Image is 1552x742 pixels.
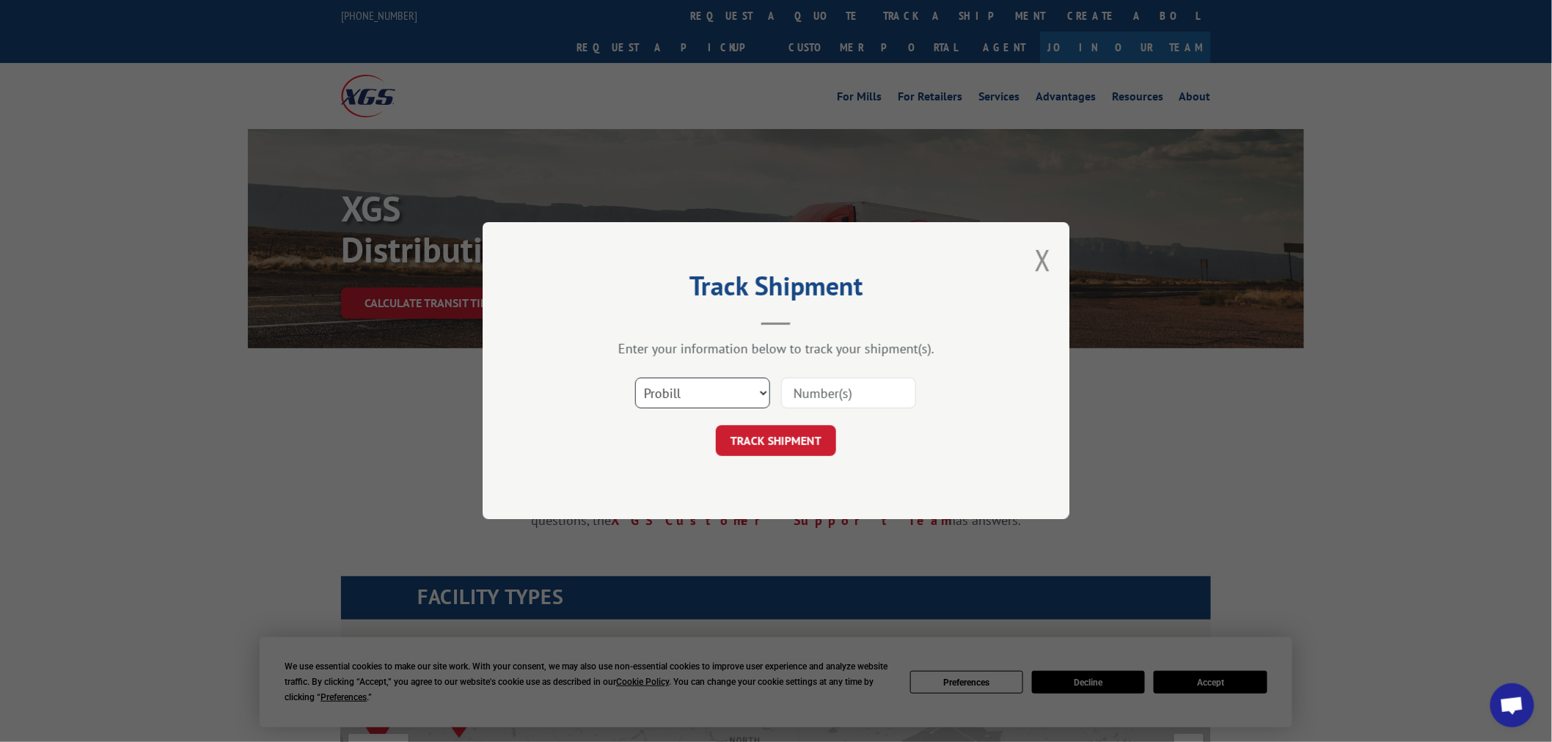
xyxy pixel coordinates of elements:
button: TRACK SHIPMENT [716,426,836,457]
button: Close modal [1035,240,1051,279]
div: Enter your information below to track your shipment(s). [556,341,996,358]
input: Number(s) [781,378,916,409]
div: Open chat [1490,683,1534,727]
h2: Track Shipment [556,276,996,304]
